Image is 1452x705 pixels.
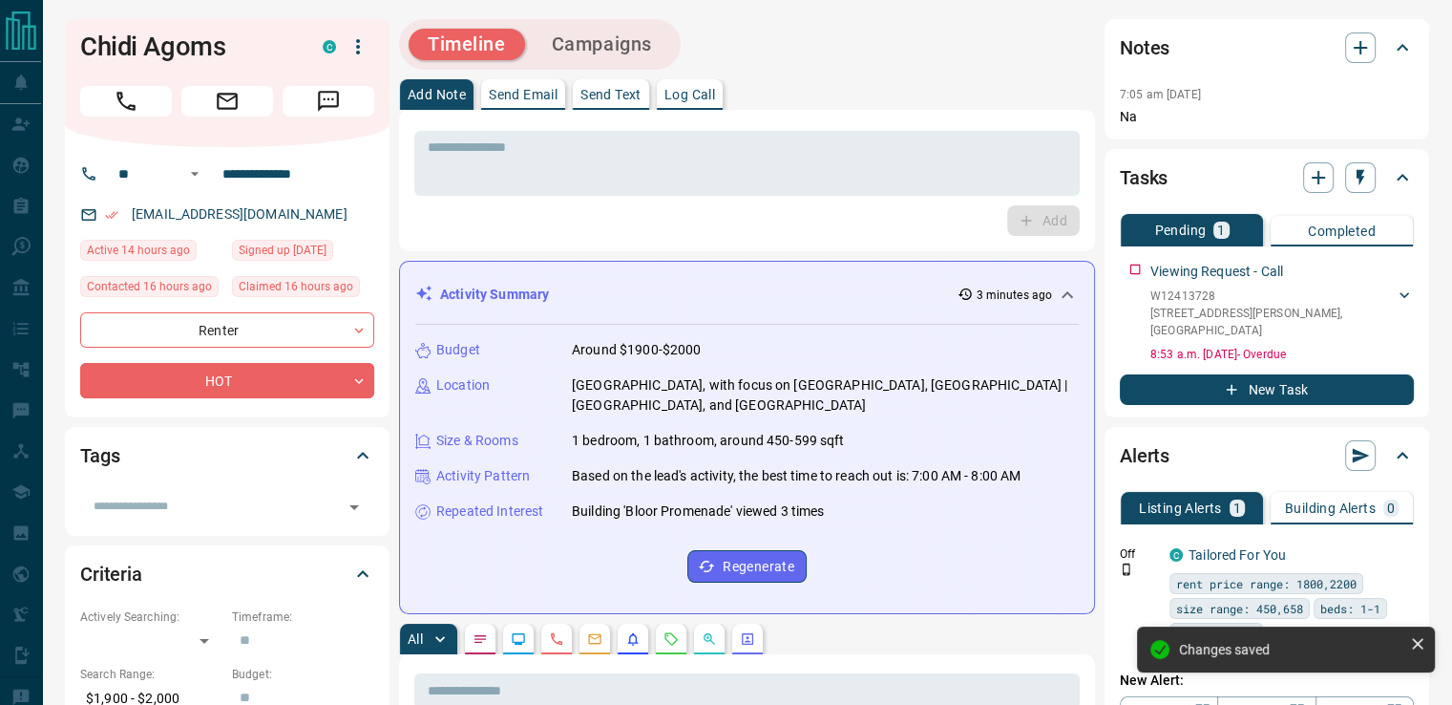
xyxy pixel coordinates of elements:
div: Notes [1120,25,1414,71]
a: Tailored For You [1189,547,1286,563]
svg: Calls [549,631,564,647]
p: Off [1120,545,1158,563]
div: Renter [80,312,374,348]
p: 7:05 am [DATE] [1120,88,1201,101]
h2: Criteria [80,559,142,589]
span: Contacted 16 hours ago [87,277,212,296]
div: Fri Oct 10 2025 [232,240,374,267]
span: Message [283,86,374,117]
p: Completed [1308,224,1376,238]
div: Tags [80,433,374,479]
svg: Agent Actions [740,631,755,647]
p: Na [1120,107,1414,127]
span: Claimed 16 hours ago [239,277,353,296]
svg: Opportunities [702,631,717,647]
div: Activity Summary3 minutes ago [415,277,1079,312]
button: Timeline [409,29,525,60]
svg: Emails [587,631,602,647]
div: Criteria [80,551,374,597]
p: Send Text [580,88,642,101]
div: Tasks [1120,155,1414,201]
span: beds: 1-1 [1320,599,1380,618]
svg: Notes [473,631,488,647]
svg: Lead Browsing Activity [511,631,526,647]
span: Active 14 hours ago [87,241,190,260]
a: [EMAIL_ADDRESS][DOMAIN_NAME] [132,206,347,222]
h1: Chidi Agoms [80,32,294,62]
button: Open [183,162,206,185]
p: Activity Summary [440,285,549,305]
p: All [408,632,423,646]
p: Building Alerts [1285,502,1376,515]
div: Changes saved [1179,642,1402,657]
p: Viewing Request - Call [1150,262,1283,282]
span: Email [181,86,273,117]
p: Listing Alerts [1139,502,1222,515]
div: Sat Oct 11 2025 [80,276,222,303]
p: Budget: [232,666,374,683]
h2: Tags [80,440,119,471]
span: size range: 450,658 [1176,599,1303,618]
p: Add Note [408,88,466,101]
p: Actively Searching: [80,609,222,626]
div: HOT [80,363,374,398]
p: Based on the lead's activity, the best time to reach out is: 7:00 AM - 8:00 AM [572,466,1021,486]
p: 0 [1387,502,1395,515]
p: Pending [1154,224,1206,237]
p: W12413728 [1150,288,1395,305]
button: Open [341,494,368,521]
p: [STREET_ADDRESS][PERSON_NAME] , [GEOGRAPHIC_DATA] [1150,305,1395,339]
div: condos.ca [1169,548,1183,562]
p: New Alert: [1120,671,1414,691]
p: [GEOGRAPHIC_DATA], with focus on [GEOGRAPHIC_DATA], [GEOGRAPHIC_DATA] | [GEOGRAPHIC_DATA], and [G... [572,375,1079,416]
div: W12413728[STREET_ADDRESS][PERSON_NAME],[GEOGRAPHIC_DATA] [1150,284,1414,343]
span: rent price range: 1800,2200 [1176,574,1357,593]
svg: Push Notification Only [1120,563,1133,576]
p: Budget [436,340,480,360]
p: Size & Rooms [436,431,518,451]
p: 1 [1217,224,1225,237]
div: Sat Oct 11 2025 [232,276,374,303]
svg: Email Verified [105,208,118,222]
div: Sat Oct 11 2025 [80,240,222,267]
p: Send Email [489,88,558,101]
div: condos.ca [323,40,336,53]
button: Regenerate [687,550,807,583]
div: Alerts [1120,433,1414,479]
h2: Notes [1120,32,1169,63]
svg: Listing Alerts [625,631,641,647]
span: Call [80,86,172,117]
p: 8:53 a.m. [DATE] - Overdue [1150,346,1414,363]
p: Around $1900-$2000 [572,340,701,360]
p: Repeated Interest [436,502,543,522]
button: Campaigns [533,29,671,60]
p: Timeframe: [232,609,374,626]
p: 1 bedroom, 1 bathroom, around 450-599 sqft [572,431,845,451]
p: Building 'Bloor Promenade' viewed 3 times [572,502,824,522]
h2: Alerts [1120,440,1169,471]
p: Search Range: [80,666,222,683]
svg: Requests [663,631,679,647]
p: Log Call [664,88,715,101]
p: 1 [1233,502,1241,515]
span: Signed up [DATE] [239,241,326,260]
button: New Task [1120,374,1414,405]
p: Location [436,375,490,395]
h2: Tasks [1120,162,1168,193]
p: Activity Pattern [436,466,530,486]
p: 3 minutes ago [977,287,1052,304]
